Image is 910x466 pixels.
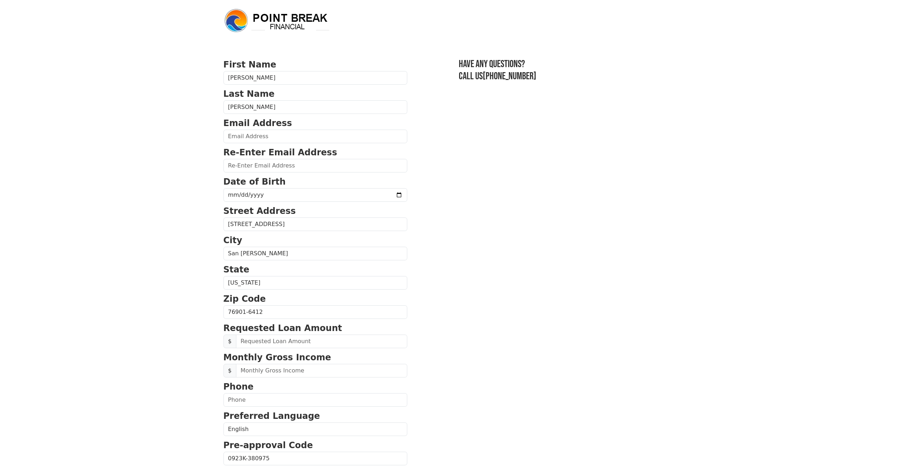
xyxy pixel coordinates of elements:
[223,364,236,377] span: $
[223,60,276,70] strong: First Name
[483,70,536,82] a: [PHONE_NUMBER]
[223,8,331,34] img: logo.png
[223,217,407,231] input: Street Address
[223,177,286,187] strong: Date of Birth
[223,323,342,333] strong: Requested Loan Amount
[223,440,313,450] strong: Pre-approval Code
[223,393,407,407] input: Phone
[223,206,296,216] strong: Street Address
[223,159,407,172] input: Re-Enter Email Address
[223,130,407,143] input: Email Address
[223,100,407,114] input: Last Name
[223,235,242,245] strong: City
[236,335,407,348] input: Requested Loan Amount
[459,70,687,82] h3: Call us
[223,118,292,128] strong: Email Address
[223,247,407,260] input: City
[236,364,407,377] input: Monthly Gross Income
[459,58,687,70] h3: Have any questions?
[223,351,407,364] p: Monthly Gross Income
[223,71,407,85] input: First Name
[223,335,236,348] span: $
[223,411,320,421] strong: Preferred Language
[223,294,266,304] strong: Zip Code
[223,452,407,465] input: Pre-approval Code
[223,89,275,99] strong: Last Name
[223,382,254,392] strong: Phone
[223,305,407,319] input: Zip Code
[223,147,337,157] strong: Re-Enter Email Address
[223,265,250,275] strong: State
